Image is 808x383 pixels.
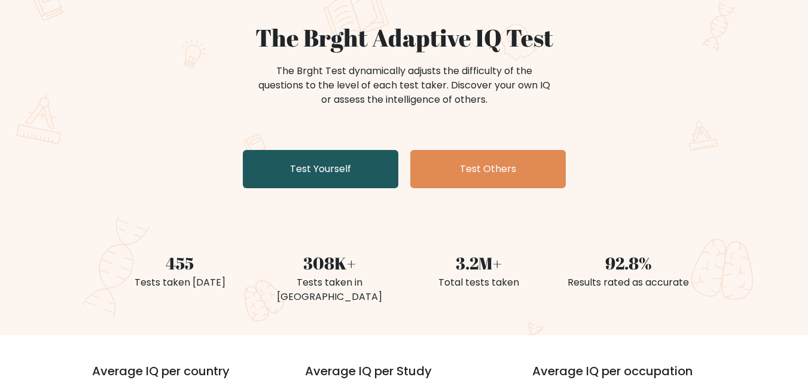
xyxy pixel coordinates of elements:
[243,150,398,188] a: Test Yourself
[255,64,554,107] div: The Brght Test dynamically adjusts the difficulty of the questions to the level of each test take...
[112,23,696,52] h1: The Brght Adaptive IQ Test
[561,275,696,290] div: Results rated as accurate
[411,275,547,290] div: Total tests taken
[411,250,547,275] div: 3.2M+
[410,150,566,188] a: Test Others
[262,275,397,304] div: Tests taken in [GEOGRAPHIC_DATA]
[561,250,696,275] div: 92.8%
[112,250,248,275] div: 455
[112,275,248,290] div: Tests taken [DATE]
[262,250,397,275] div: 308K+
